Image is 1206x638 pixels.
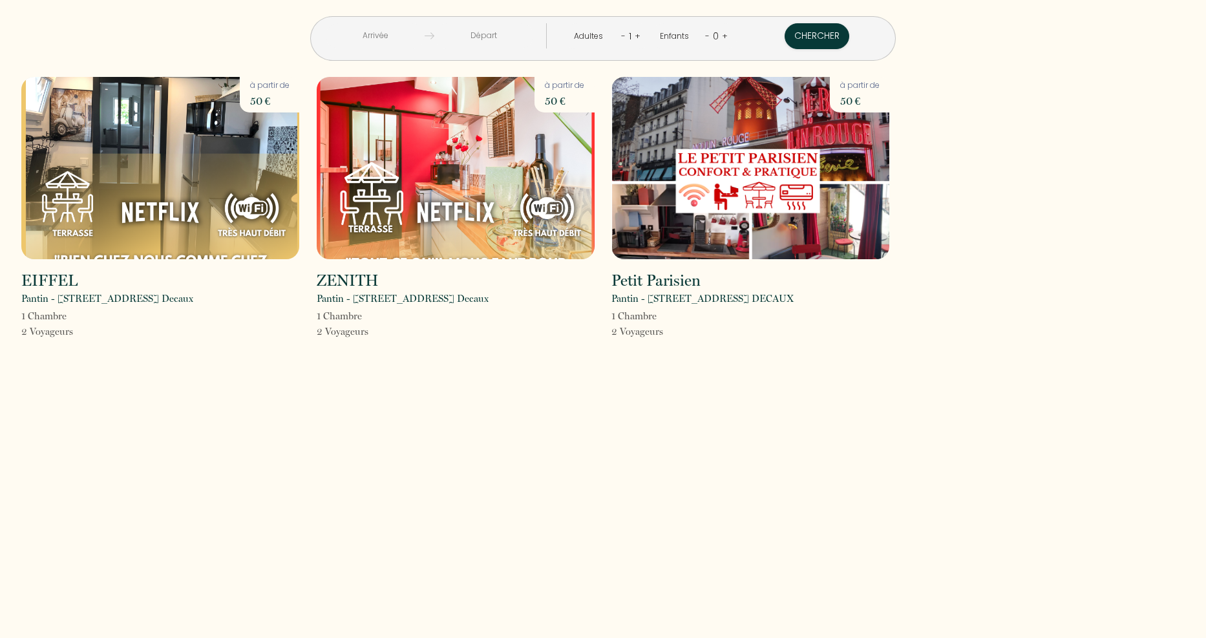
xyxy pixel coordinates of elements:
[317,308,368,324] p: 1 Chambre
[611,324,663,339] p: 2 Voyageur
[545,80,584,92] p: à partir de
[635,30,640,42] a: +
[250,80,290,92] p: à partir de
[611,273,701,288] h2: Petit Parisien
[434,23,533,48] input: Départ
[611,308,663,324] p: 1 Chambre
[317,77,595,259] img: rental-image
[611,291,794,306] p: Pantin - [STREET_ADDRESS] DECAUX
[21,308,73,324] p: 1 Chambre
[705,30,710,42] a: -
[317,291,489,306] p: Pantin - [STREET_ADDRESS] Decaux
[21,273,78,288] h2: EIFFEL
[317,273,378,288] h2: ZENITH
[21,291,193,306] p: Pantin - [STREET_ADDRESS] Decaux
[69,326,73,337] span: s
[425,31,434,41] img: guests
[710,26,722,47] div: 0
[840,92,880,110] p: 50 €
[840,80,880,92] p: à partir de
[250,92,290,110] p: 50 €
[21,77,299,259] img: rental-image
[317,324,368,339] p: 2 Voyageur
[21,324,73,339] p: 2 Voyageur
[574,30,608,43] div: Adultes
[326,23,425,48] input: Arrivée
[785,23,849,49] button: Chercher
[660,30,693,43] div: Enfants
[365,326,368,337] span: s
[611,77,889,259] img: rental-image
[545,92,584,110] p: 50 €
[626,26,635,47] div: 1
[659,326,663,337] span: s
[722,30,728,42] a: +
[621,30,626,42] a: -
